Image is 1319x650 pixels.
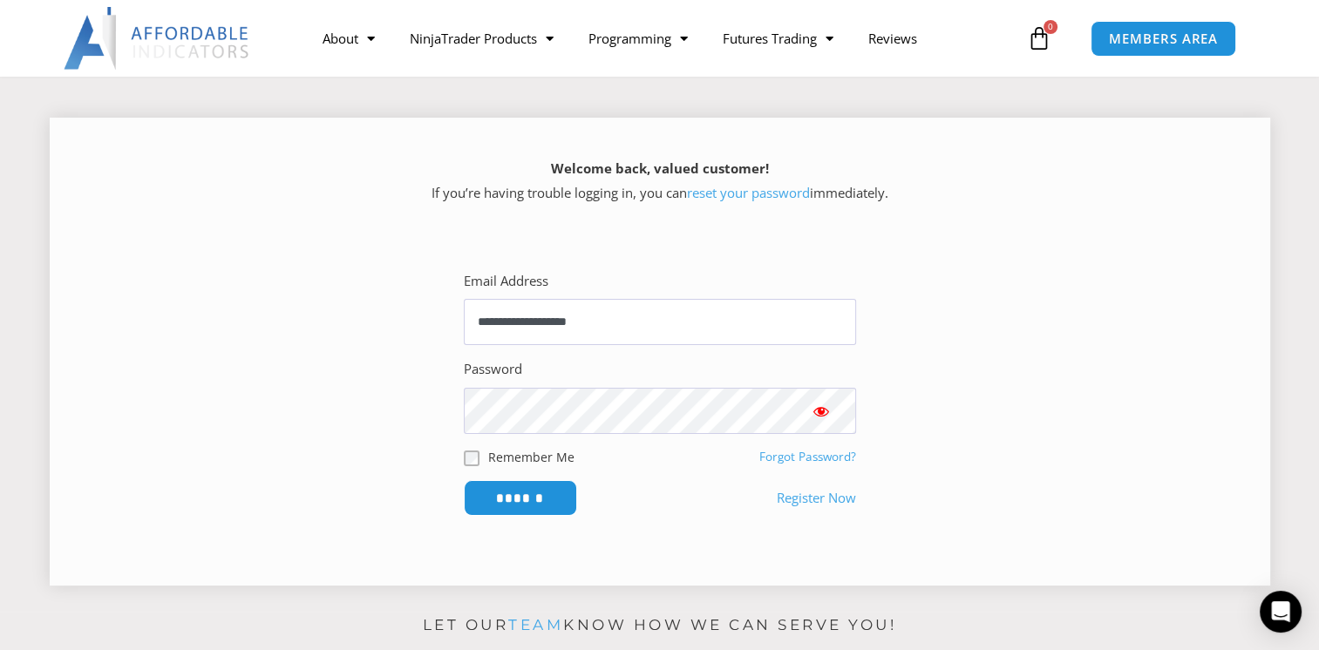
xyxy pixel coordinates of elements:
img: LogoAI | Affordable Indicators – NinjaTrader [64,7,251,70]
a: reset your password [687,184,810,201]
a: 0 [1001,13,1078,64]
label: Remember Me [488,448,575,466]
a: NinjaTrader Products [392,18,571,58]
a: Programming [571,18,705,58]
a: Forgot Password? [759,449,856,464]
a: About [305,18,392,58]
label: Email Address [464,269,548,294]
button: Show password [786,388,856,434]
div: Open Intercom Messenger [1260,591,1302,633]
a: MEMBERS AREA [1091,21,1236,57]
a: Reviews [851,18,935,58]
nav: Menu [305,18,1023,58]
a: team [508,616,563,633]
p: Let our know how we can serve you! [50,612,1270,640]
a: Futures Trading [705,18,851,58]
label: Password [464,357,522,382]
p: If you’re having trouble logging in, you can immediately. [80,157,1240,206]
a: Register Now [777,486,856,511]
span: 0 [1044,20,1057,34]
span: MEMBERS AREA [1109,32,1218,45]
strong: Welcome back, valued customer! [551,159,769,177]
